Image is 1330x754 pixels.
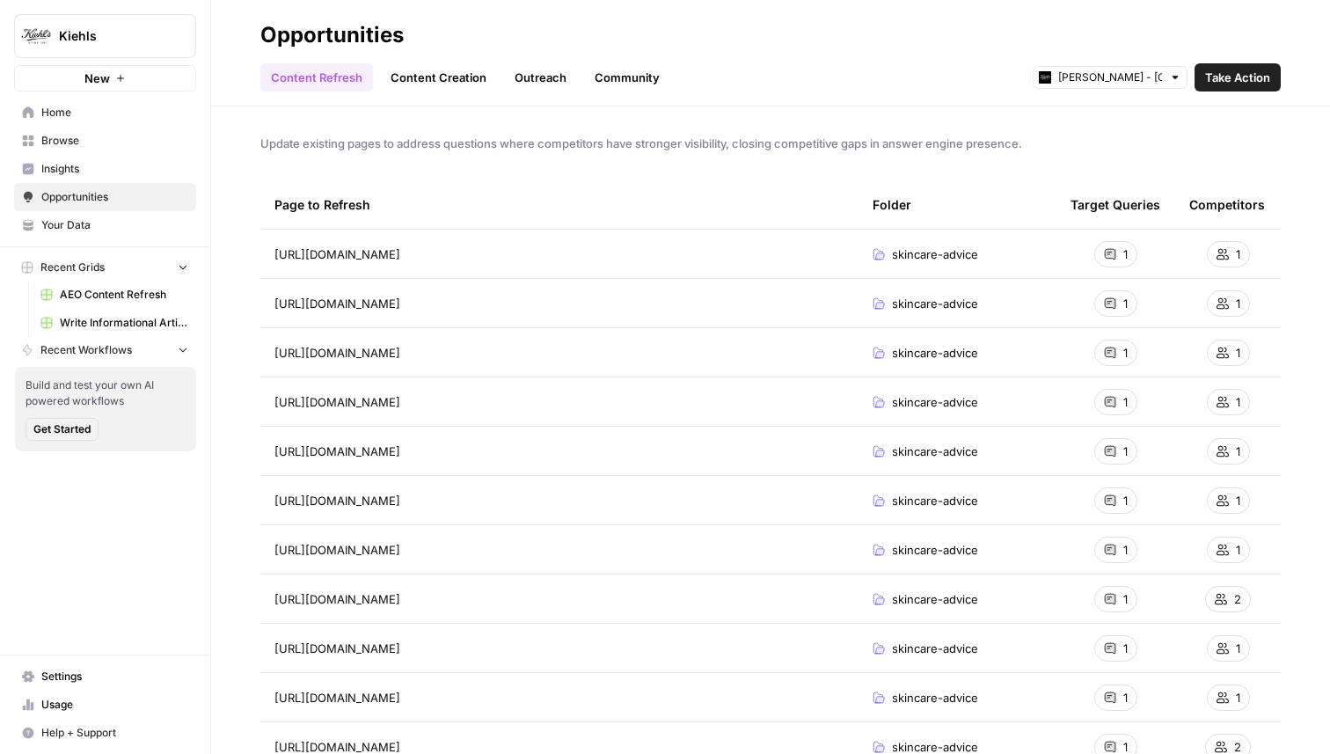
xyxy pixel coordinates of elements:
span: [URL][DOMAIN_NAME] [274,689,400,706]
button: Workspace: Kiehls [14,14,196,58]
button: Take Action [1195,63,1281,92]
span: Home [41,105,188,121]
span: 1 [1236,393,1240,411]
a: Content Refresh [260,63,373,92]
span: Get Started [33,421,91,437]
a: Community [584,63,670,92]
a: AEO Content Refresh [33,281,196,309]
span: Help + Support [41,725,188,741]
span: [URL][DOMAIN_NAME] [274,492,400,509]
span: 1 [1123,393,1128,411]
span: 1 [1236,245,1240,263]
span: 1 [1123,640,1128,657]
span: 1 [1123,344,1128,362]
div: Opportunities [260,21,404,49]
a: Insights [14,155,196,183]
span: skincare-advice [892,443,978,460]
a: Your Data [14,211,196,239]
span: 1 [1123,541,1128,559]
span: [URL][DOMAIN_NAME] [274,590,400,608]
span: Build and test your own AI powered workflows [26,377,186,409]
span: Your Data [41,217,188,233]
span: [URL][DOMAIN_NAME] [274,245,400,263]
a: Opportunities [14,183,196,211]
span: 1 [1236,640,1240,657]
div: Folder [873,180,911,229]
button: Recent Workflows [14,337,196,363]
span: Usage [41,697,188,713]
a: Content Creation [380,63,497,92]
button: Get Started [26,418,99,441]
a: Write Informational Article [33,309,196,337]
span: 1 [1123,245,1128,263]
a: Browse [14,127,196,155]
span: 1 [1236,443,1240,460]
button: New [14,65,196,92]
div: Competitors [1189,180,1265,229]
span: skincare-advice [892,689,978,706]
span: Browse [41,133,188,149]
div: Page to Refresh [274,180,844,229]
span: Settings [41,669,188,684]
span: [URL][DOMAIN_NAME] [274,443,400,460]
span: skincare-advice [892,295,978,312]
span: 1 [1236,295,1240,312]
span: Recent Workflows [40,342,132,358]
span: 1 [1236,344,1240,362]
span: 1 [1236,492,1240,509]
span: [URL][DOMAIN_NAME] [274,344,400,362]
span: 1 [1236,541,1240,559]
span: New [84,70,110,87]
span: [URL][DOMAIN_NAME] [274,541,400,559]
a: Home [14,99,196,127]
a: Usage [14,691,196,719]
span: [URL][DOMAIN_NAME] [274,295,400,312]
span: skincare-advice [892,344,978,362]
span: skincare-advice [892,640,978,657]
a: Settings [14,662,196,691]
span: 2 [1234,590,1241,608]
span: Update existing pages to address questions where competitors have stronger visibility, closing co... [260,135,1281,152]
span: Write Informational Article [60,315,188,331]
span: Take Action [1205,69,1270,86]
span: Kiehls [59,27,165,45]
button: Help + Support [14,719,196,747]
span: AEO Content Refresh [60,287,188,303]
a: Outreach [504,63,577,92]
img: Kiehls Logo [20,20,52,52]
span: 1 [1123,295,1128,312]
span: skincare-advice [892,492,978,509]
span: skincare-advice [892,590,978,608]
span: [URL][DOMAIN_NAME] [274,640,400,657]
div: Target Queries [1071,180,1160,229]
span: 1 [1123,590,1128,608]
span: Recent Grids [40,260,105,275]
span: skincare-advice [892,245,978,263]
span: 1 [1236,689,1240,706]
span: skincare-advice [892,541,978,559]
input: Kiehl's - UK [1058,69,1162,86]
span: 1 [1123,443,1128,460]
button: Recent Grids [14,254,196,281]
span: [URL][DOMAIN_NAME] [274,393,400,411]
span: skincare-advice [892,393,978,411]
span: 1 [1123,492,1128,509]
span: Insights [41,161,188,177]
span: Opportunities [41,189,188,205]
span: 1 [1123,689,1128,706]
